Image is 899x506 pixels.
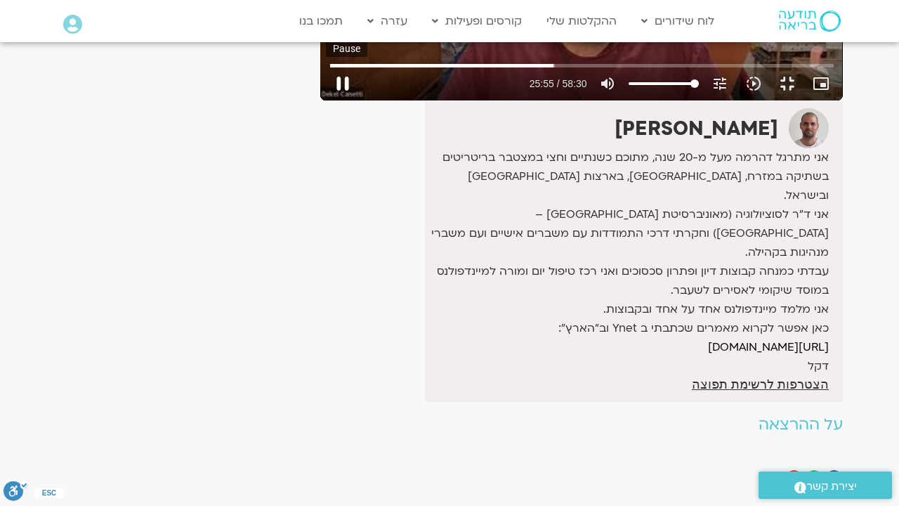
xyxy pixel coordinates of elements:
p: אני מתרגל דהרמה מעל מ-20 שנה, מתוכם כשנתיים וחצי במצטבר בריטריטים בשתיקה במזרח, [GEOGRAPHIC_DATA]... [428,148,829,357]
strong: [PERSON_NAME] [615,115,778,142]
a: לוח שידורים [634,8,721,34]
img: תודעה בריאה [779,11,841,32]
a: קורסים ופעילות [425,8,529,34]
a: [URL][DOMAIN_NAME] [708,339,829,355]
a: הצטרפות לרשימת תפוצה [692,378,829,391]
a: תמכו בנו [292,8,350,34]
a: יצירת קשר [759,472,892,499]
a: עזרה [360,8,414,34]
p: דקל [428,357,829,376]
h2: על ההרצאה [320,416,843,434]
img: דקל קנטי [789,108,829,148]
span: יצירת קשר [806,477,857,496]
a: ההקלטות שלי [539,8,624,34]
